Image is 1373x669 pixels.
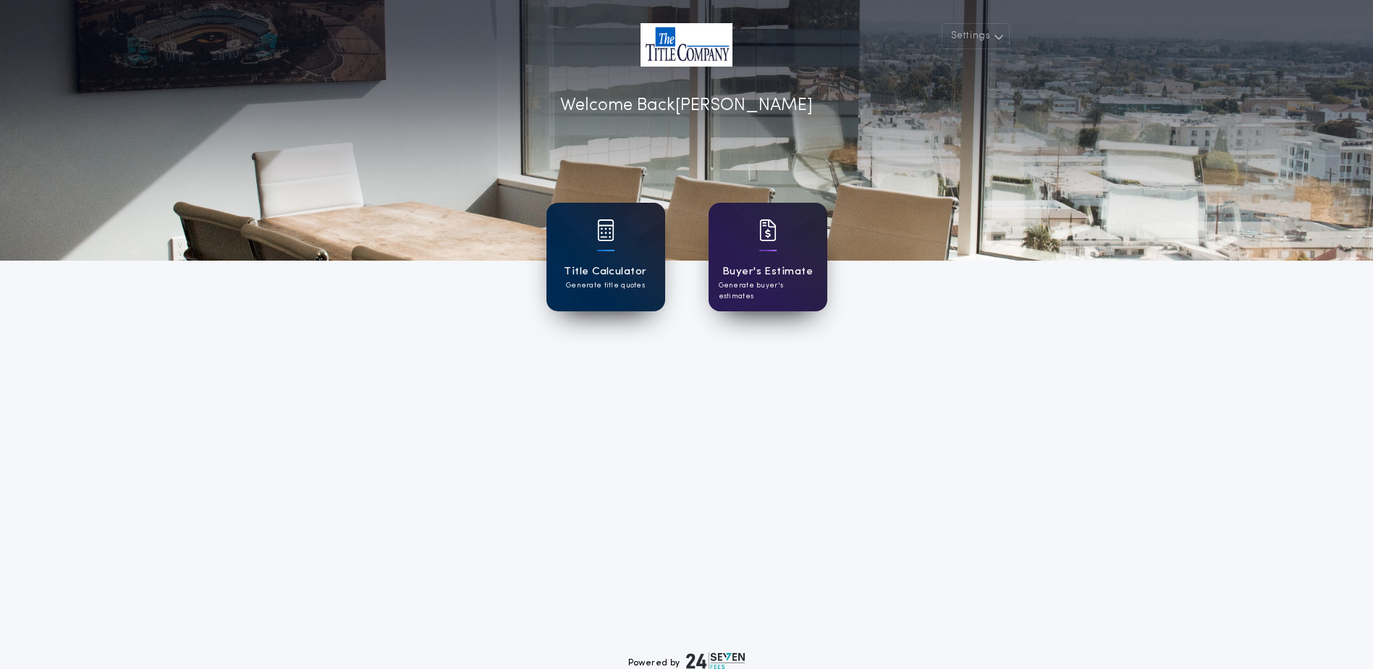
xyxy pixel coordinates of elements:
img: account-logo [641,23,732,67]
img: card icon [759,219,777,241]
p: Generate buyer's estimates [719,280,817,302]
button: Settings [942,23,1010,49]
p: Generate title quotes [566,280,645,291]
a: card iconBuyer's EstimateGenerate buyer's estimates [709,203,827,311]
p: Welcome Back [PERSON_NAME] [560,93,813,119]
a: card iconTitle CalculatorGenerate title quotes [546,203,665,311]
img: card icon [597,219,614,241]
h1: Buyer's Estimate [722,264,813,280]
h1: Title Calculator [564,264,646,280]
